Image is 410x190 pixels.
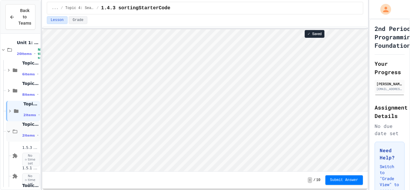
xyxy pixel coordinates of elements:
[22,60,39,66] span: Topic 2: Problem Decomposition and Logic Structures
[375,122,405,137] div: No due date set
[22,93,35,97] span: 8 items
[52,6,59,11] span: ...
[313,178,315,182] span: /
[61,6,63,11] span: /
[38,113,40,117] span: •
[17,52,32,56] span: 20 items
[37,133,38,138] span: •
[307,32,310,36] span: ✓
[308,177,312,183] span: -
[23,101,39,107] span: Topic 4: Search/Sort Algorithims & Algorithimic Efficency
[325,175,363,185] button: Submit Answer
[37,72,38,77] span: •
[17,40,39,45] span: Unit 1: Computational Thinking and Problem Solving
[22,134,35,137] span: 2 items
[22,183,39,188] span: Topic 7: Designing & Simulating Solutions
[97,6,99,11] span: /
[376,81,403,86] div: [PERSON_NAME]
[101,5,170,12] span: 1.4.3 sortingStarterCode
[22,122,39,127] span: Topic 5: APIs & Libraries
[376,87,403,91] div: [EMAIL_ADDRESS][DOMAIN_NAME]
[69,16,87,24] button: Grade
[22,153,40,167] span: No time set
[23,113,36,117] span: 2 items
[37,92,38,97] span: •
[22,81,39,86] span: Topic 3: Pattern Recognition and Abstraction
[22,166,39,171] span: 1.5.1 APIs/Libraries
[18,8,31,26] span: Back to Teams
[65,6,94,11] span: Topic 4: Search/Sort Algorithims & Algorithimic Efficency
[5,4,35,30] button: Back to Teams
[316,178,320,182] span: 10
[22,145,39,150] span: 1.5.3 Task 1 or 2 Selection
[42,29,368,171] iframe: Snap! Programming Environment
[34,51,35,56] span: •
[380,147,399,161] h3: Need Help?
[22,173,40,187] span: No time set
[330,178,358,182] span: Submit Answer
[47,16,68,24] button: Lesson
[38,48,46,60] span: No time set
[22,72,35,76] span: 6 items
[312,32,322,36] span: Saved
[374,2,393,16] div: My Account
[375,59,405,76] h2: Your Progress
[375,103,405,120] h2: Assignment Details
